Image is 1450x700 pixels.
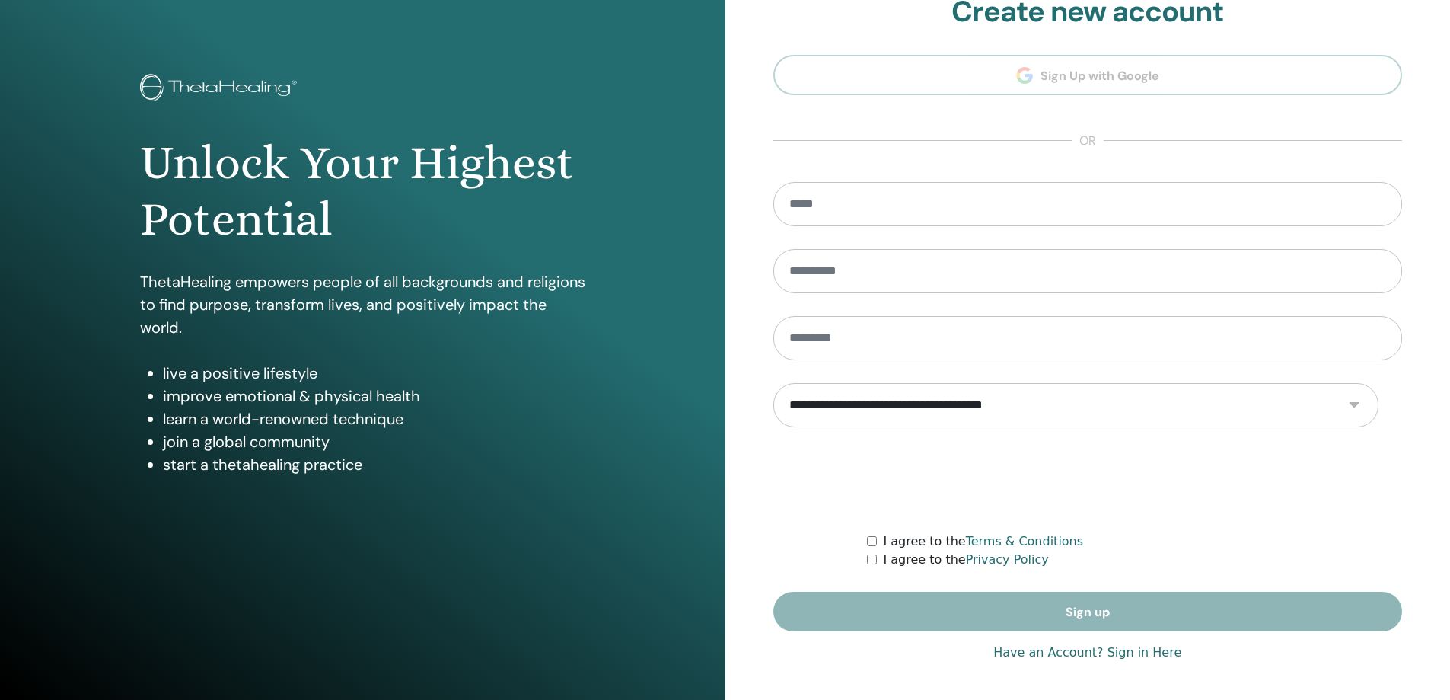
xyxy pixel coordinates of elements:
li: start a thetahealing practice [163,453,585,476]
a: Have an Account? Sign in Here [993,644,1181,662]
li: learn a world-renowned technique [163,408,585,430]
li: live a positive lifestyle [163,362,585,385]
li: improve emotional & physical health [163,385,585,408]
a: Privacy Policy [966,552,1049,567]
h1: Unlock Your Highest Potential [140,135,585,248]
iframe: reCAPTCHA [972,450,1203,510]
label: I agree to the [883,532,1083,551]
p: ThetaHealing empowers people of all backgrounds and religions to find purpose, transform lives, a... [140,270,585,339]
li: join a global community [163,430,585,453]
a: Terms & Conditions [966,534,1083,548]
label: I agree to the [883,551,1048,569]
span: or [1072,132,1104,150]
